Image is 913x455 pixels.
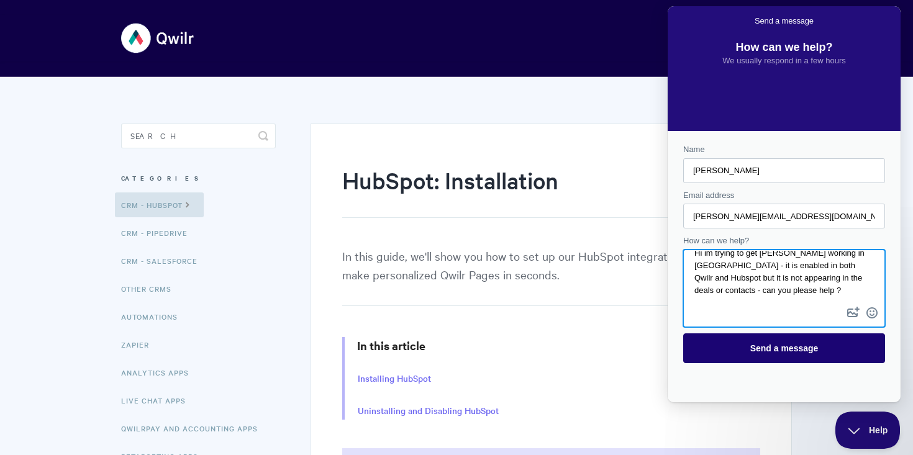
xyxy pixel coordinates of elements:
[358,404,499,418] a: Uninstalling and Disabling HubSpot
[121,360,198,385] a: Analytics Apps
[121,388,195,413] a: Live Chat Apps
[121,124,276,148] input: Search
[121,304,187,329] a: Automations
[121,276,181,301] a: Other CRMs
[668,6,901,402] iframe: Help Scout Beacon - Live Chat, Contact Form, and Knowledge Base
[115,192,204,217] a: CRM - HubSpot
[121,248,207,273] a: CRM - Salesforce
[342,246,760,306] p: In this guide, we'll show you how to set up our HubSpot integration so you can make personalized ...
[121,332,158,357] a: Zapier
[358,372,431,385] a: Installing HubSpot
[357,337,760,354] h3: In this article
[121,167,276,189] h3: Categories
[121,15,195,61] img: Qwilr Help Center
[121,416,267,441] a: QwilrPay and Accounting Apps
[835,412,901,449] iframe: Help Scout Beacon - Close
[342,164,742,218] h1: HubSpot: Installation
[121,220,197,245] a: CRM - Pipedrive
